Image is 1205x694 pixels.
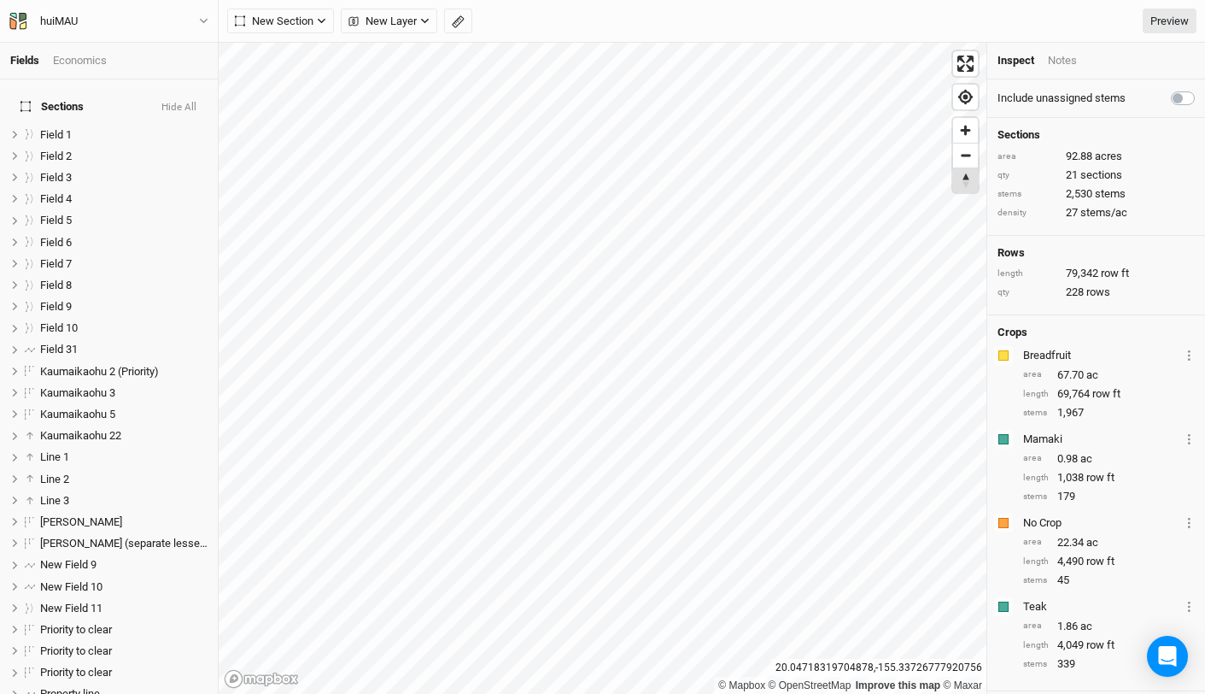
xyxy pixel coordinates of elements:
[40,558,208,572] div: New Field 9
[997,266,1195,281] div: 79,342
[40,494,208,508] div: Line 3
[40,128,72,141] span: Field 1
[1095,186,1126,202] span: stems
[1023,573,1195,588] div: 45
[40,171,72,184] span: Field 3
[1086,554,1114,569] span: row ft
[1023,348,1180,363] div: Breadfruit
[40,429,121,442] span: Kaumaikaohu 22
[1080,205,1127,221] span: stems/ac
[1023,574,1049,587] div: stems
[40,602,102,615] span: New Field 11
[1080,168,1122,183] span: sections
[997,169,1057,182] div: qty
[40,494,69,507] span: Line 3
[1023,658,1049,671] div: stems
[40,602,208,615] div: New Field 11
[997,268,1057,280] div: length
[40,300,208,314] div: Field 9
[40,408,208,421] div: Kaumaikaohu 5
[856,679,940,691] a: Improve this map
[40,666,208,679] div: Priority to clear
[1023,451,1195,467] div: 0.98
[40,386,115,399] span: Kaumaikaohu 3
[161,102,197,114] button: Hide All
[40,343,208,356] div: Field 31
[40,429,208,443] div: Kaumaikaohu 22
[40,171,208,185] div: Field 3
[341,9,437,34] button: New Layer
[40,257,208,271] div: Field 7
[1184,597,1195,616] button: Crop Usage
[20,100,84,114] span: Sections
[235,13,313,30] span: New Section
[227,9,334,34] button: New Section
[40,515,122,528] span: [PERSON_NAME]
[953,118,978,143] button: Zoom in
[1023,638,1195,653] div: 4,049
[953,168,978,192] button: Reset bearing to north
[1023,470,1195,485] div: 1,038
[40,300,72,313] span: Field 9
[224,669,299,689] a: Mapbox logo
[40,644,208,658] div: Priority to clear
[40,666,112,679] span: Priority to clear
[1184,345,1195,365] button: Crop Usage
[718,679,765,691] a: Mapbox
[40,214,208,227] div: Field 5
[997,285,1195,300] div: 228
[1086,470,1114,485] span: row ft
[1023,536,1049,549] div: area
[9,12,209,31] button: huiMAU
[40,537,210,550] span: [PERSON_NAME] (separate lessee)
[997,186,1195,202] div: 2,530
[40,128,208,142] div: Field 1
[1086,535,1098,550] span: ac
[1023,452,1049,465] div: area
[1086,285,1110,300] span: rows
[1023,491,1049,503] div: stems
[1086,638,1114,653] span: row ft
[997,207,1057,220] div: density
[1023,386,1195,402] div: 69,764
[997,150,1057,163] div: area
[1023,472,1049,485] div: length
[997,188,1057,201] div: stems
[953,85,978,109] button: Find my location
[1023,556,1049,568] div: length
[40,365,159,378] span: Kaumaikaohu 2 (Priority)
[1080,451,1092,467] span: ac
[444,9,472,34] button: Shortcut: M
[40,150,72,162] span: Field 2
[1023,619,1195,634] div: 1.86
[40,386,208,400] div: Kaumaikaohu 3
[1023,599,1180,615] div: Teak
[1023,489,1195,504] div: 179
[40,450,69,463] span: Line 1
[997,128,1195,142] h4: Sections
[40,321,208,335] div: Field 10
[1023,388,1049,401] div: length
[40,473,69,485] span: Line 2
[1095,149,1122,164] span: acres
[40,644,112,657] span: Priority to clear
[953,143,978,168] button: Zoom out
[40,214,72,226] span: Field 5
[1048,53,1077,68] div: Notes
[40,450,208,464] div: Line 1
[348,13,417,30] span: New Layer
[40,257,72,270] span: Field 7
[40,236,208,250] div: Field 6
[997,168,1195,183] div: 21
[40,279,72,291] span: Field 8
[1023,554,1195,569] div: 4,490
[1023,432,1180,447] div: Mamaki
[40,558,97,571] span: New Field 9
[40,150,208,163] div: Field 2
[1080,619,1092,634] span: ac
[997,286,1057,299] div: qty
[40,408,115,421] span: Kaumaikaohu 5
[10,54,39,67] a: Fields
